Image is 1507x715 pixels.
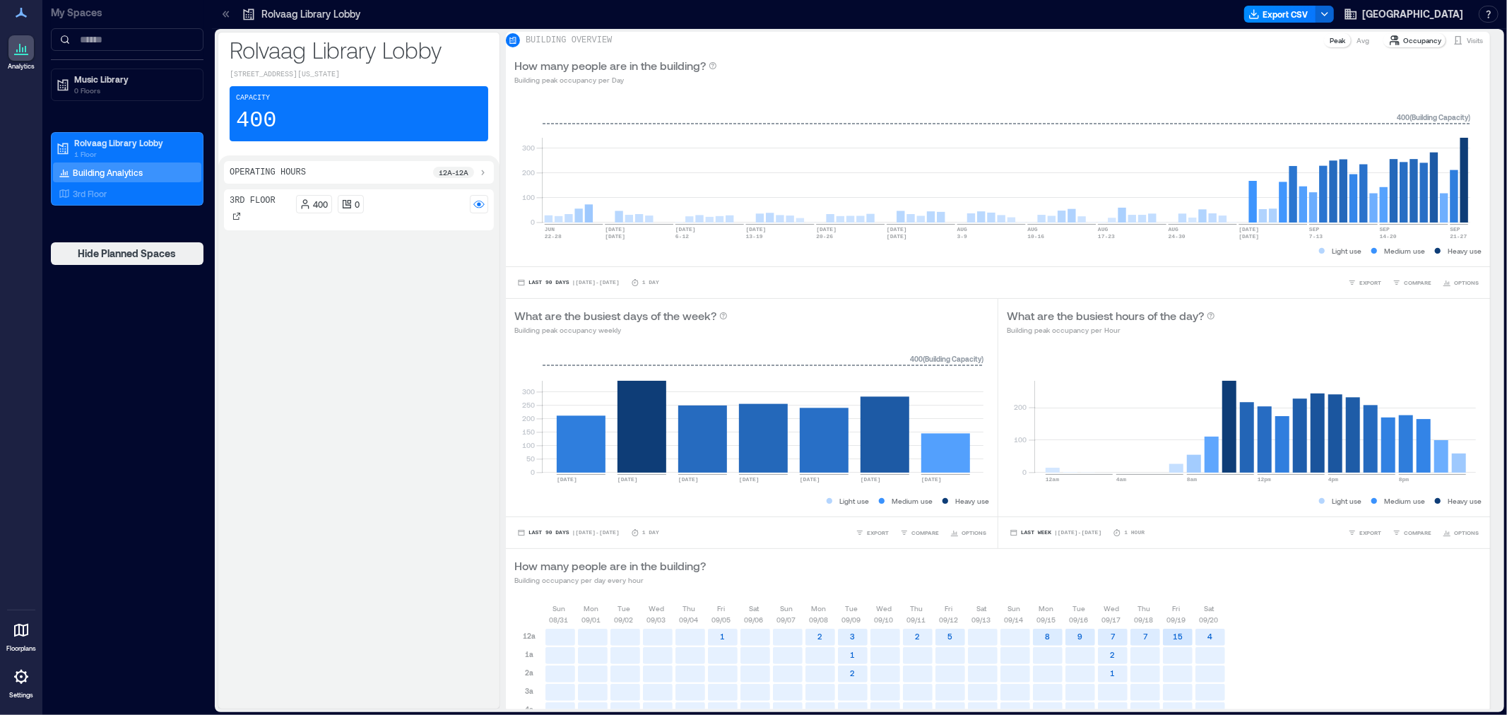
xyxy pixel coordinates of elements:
[1187,476,1198,483] text: 8am
[1078,632,1083,641] text: 9
[2,613,40,657] a: Floorplans
[1244,6,1316,23] button: Export CSV
[1027,233,1044,240] text: 10-16
[851,668,856,678] text: 2
[514,74,717,85] p: Building peak occupancy per Day
[522,143,535,152] tspan: 300
[892,495,933,507] p: Medium use
[1359,528,1381,537] span: EXPORT
[1098,226,1109,232] text: AUG
[1137,603,1150,614] p: Thu
[1359,278,1381,287] span: EXPORT
[1345,276,1384,290] button: EXPORT
[617,603,630,614] p: Tue
[525,649,533,660] p: 1a
[1332,245,1361,256] p: Light use
[605,233,625,240] text: [DATE]
[514,526,622,540] button: Last 90 Days |[DATE]-[DATE]
[647,614,666,625] p: 09/03
[514,324,728,336] p: Building peak occupancy weekly
[642,278,659,287] p: 1 Day
[584,603,599,614] p: Mon
[851,632,856,641] text: 3
[550,614,569,625] p: 08/31
[1046,632,1051,641] text: 8
[962,528,986,537] span: OPTIONS
[875,614,894,625] p: 09/10
[1173,603,1181,614] p: Fri
[1239,233,1259,240] text: [DATE]
[522,193,535,201] tspan: 100
[522,427,535,436] tspan: 150
[649,603,664,614] p: Wed
[522,168,535,177] tspan: 200
[887,226,907,232] text: [DATE]
[1467,35,1483,46] p: Visits
[230,69,488,81] p: [STREET_ADDRESS][US_STATE]
[1399,476,1410,483] text: 8pm
[525,667,533,678] p: 2a
[1380,226,1390,232] text: SEP
[236,93,270,104] p: Capacity
[230,167,306,178] p: Operating Hours
[236,107,277,135] p: 400
[1404,278,1431,287] span: COMPARE
[921,476,942,483] text: [DATE]
[1208,632,1213,641] text: 4
[1102,614,1121,625] p: 09/17
[514,276,622,290] button: Last 90 Days |[DATE]-[DATE]
[746,226,767,232] text: [DATE]
[718,603,726,614] p: Fri
[887,233,907,240] text: [DATE]
[314,199,329,210] p: 400
[1340,3,1467,25] button: [GEOGRAPHIC_DATA]
[1309,226,1320,232] text: SEP
[948,632,953,641] text: 5
[1143,632,1148,641] text: 7
[1173,632,1183,641] text: 15
[261,7,360,21] p: Rolvaag Library Lobby
[947,526,989,540] button: OPTIONS
[777,614,796,625] p: 09/07
[526,454,535,463] tspan: 50
[1007,603,1020,614] p: Sun
[955,495,989,507] p: Heavy use
[230,35,488,64] p: Rolvaag Library Lobby
[1039,603,1054,614] p: Mon
[876,603,892,614] p: Wed
[642,528,659,537] p: 1 Day
[972,614,991,625] p: 09/13
[615,614,634,625] p: 09/02
[1072,603,1085,614] p: Tue
[4,31,39,75] a: Analytics
[910,603,923,614] p: Thu
[74,148,193,160] p: 1 Floor
[749,603,759,614] p: Sat
[746,233,763,240] text: 13-19
[522,387,535,396] tspan: 300
[9,691,33,699] p: Settings
[582,614,601,625] p: 09/01
[514,574,706,586] p: Building occupancy per day every hour
[1332,495,1361,507] p: Light use
[1380,233,1397,240] text: 14-20
[1357,35,1369,46] p: Avg
[682,603,695,614] p: Thu
[522,414,535,422] tspan: 200
[945,603,953,614] p: Fri
[1111,650,1116,659] text: 2
[1362,7,1463,21] span: [GEOGRAPHIC_DATA]
[4,660,38,704] a: Settings
[617,476,638,483] text: [DATE]
[1007,526,1104,540] button: Last Week |[DATE]-[DATE]
[1454,528,1479,537] span: OPTIONS
[51,242,203,265] button: Hide Planned Spaces
[678,476,699,483] text: [DATE]
[230,195,276,206] p: 3rd Floor
[1440,276,1482,290] button: OPTIONS
[911,528,939,537] span: COMPARE
[1345,526,1384,540] button: EXPORT
[800,476,820,483] text: [DATE]
[1450,226,1461,232] text: SEP
[73,188,107,199] p: 3rd Floor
